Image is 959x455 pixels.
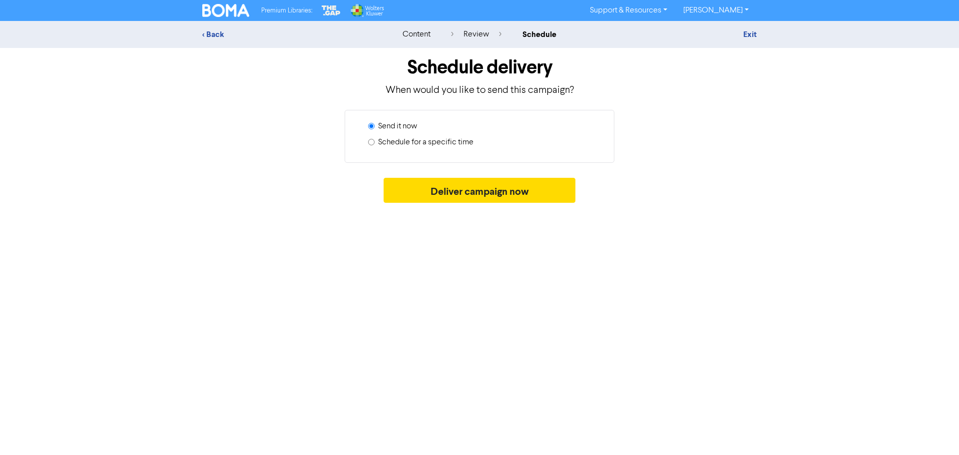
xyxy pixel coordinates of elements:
[909,407,959,455] iframe: Chat Widget
[582,2,675,18] a: Support & Resources
[202,56,757,79] h1: Schedule delivery
[261,7,312,14] span: Premium Libraries:
[743,29,757,39] a: Exit
[522,28,556,40] div: schedule
[350,4,384,17] img: Wolters Kluwer
[403,28,431,40] div: content
[202,4,249,17] img: BOMA Logo
[378,136,474,148] label: Schedule for a specific time
[378,120,417,132] label: Send it now
[451,28,501,40] div: review
[202,83,757,98] p: When would you like to send this campaign?
[675,2,757,18] a: [PERSON_NAME]
[320,4,342,17] img: The Gap
[384,178,576,203] button: Deliver campaign now
[202,28,377,40] div: < Back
